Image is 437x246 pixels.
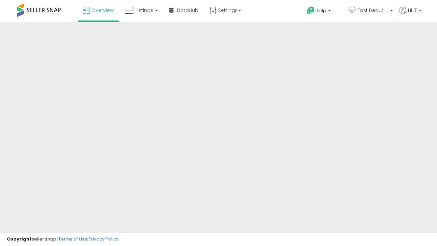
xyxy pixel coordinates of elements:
[88,236,118,242] a: Privacy Policy
[399,7,422,22] a: Hi IT
[7,236,118,243] div: seller snap | |
[58,236,87,242] a: Terms of Use
[177,7,198,14] span: DataHub
[7,236,32,242] strong: Copyright
[357,7,388,14] span: Fast Beauty ([GEOGRAPHIC_DATA])
[301,1,342,22] a: Help
[408,7,417,14] span: Hi IT
[307,6,315,15] i: Get Help
[91,7,114,14] span: Overview
[136,7,153,14] span: Listings
[317,8,326,14] span: Help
